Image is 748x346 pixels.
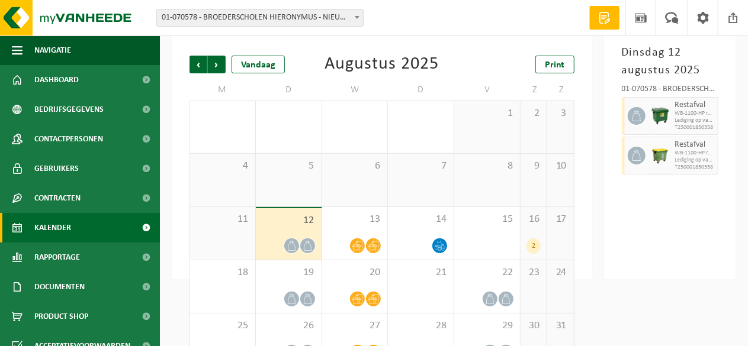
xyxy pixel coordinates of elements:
[553,266,568,279] span: 24
[34,242,80,272] span: Rapportage
[262,319,316,332] span: 26
[527,107,541,120] span: 2
[651,147,669,164] img: WB-1100-HPE-GN-51
[675,140,715,150] span: Restafval
[262,214,316,227] span: 12
[34,154,79,183] span: Gebruikers
[394,319,448,332] span: 28
[325,56,439,73] div: Augustus 2025
[527,319,541,332] span: 30
[675,164,715,171] span: T250001850358
[322,79,389,101] td: W
[460,107,514,120] span: 1
[460,319,514,332] span: 29
[208,56,226,73] span: Volgende
[622,85,718,97] div: 01-070578 - BROEDERSCHOLEN HIERONYMUS - NIEUWSTRAAT - [GEOGRAPHIC_DATA]
[388,79,454,101] td: D
[460,266,514,279] span: 22
[196,160,249,173] span: 4
[675,110,715,117] span: WB-1100-HP restafval
[328,160,382,173] span: 6
[232,56,285,73] div: Vandaag
[675,124,715,131] span: T250001850358
[34,35,71,65] span: Navigatie
[675,150,715,157] span: WB-1100-HP restafval
[394,266,448,279] span: 21
[196,266,249,279] span: 18
[34,124,103,154] span: Contactpersonen
[675,117,715,124] span: Lediging op vaste frequentie
[262,266,316,279] span: 19
[34,302,88,331] span: Product Shop
[553,319,568,332] span: 31
[328,319,382,332] span: 27
[651,107,669,125] img: WB-1100-HPE-GN-01
[527,213,541,226] span: 16
[262,160,316,173] span: 5
[547,79,574,101] td: Z
[157,9,363,26] span: 01-070578 - BROEDERSCHOLEN HIERONYMUS - NIEUWSTRAAT - SINT-NIKLAAS
[553,213,568,226] span: 17
[675,101,715,110] span: Restafval
[553,107,568,120] span: 3
[328,213,382,226] span: 13
[190,79,256,101] td: M
[156,9,364,27] span: 01-070578 - BROEDERSCHOLEN HIERONYMUS - NIEUWSTRAAT - SINT-NIKLAAS
[256,79,322,101] td: D
[553,160,568,173] span: 10
[394,213,448,226] span: 14
[34,65,79,95] span: Dashboard
[454,79,521,101] td: V
[34,183,81,213] span: Contracten
[34,95,104,124] span: Bedrijfsgegevens
[460,213,514,226] span: 15
[527,238,541,254] div: 2
[196,213,249,226] span: 11
[394,160,448,173] span: 7
[527,266,541,279] span: 23
[535,56,574,73] a: Print
[34,272,85,302] span: Documenten
[328,266,382,279] span: 20
[675,157,715,164] span: Lediging op vaste frequentie
[196,319,249,332] span: 25
[527,160,541,173] span: 9
[190,56,207,73] span: Vorige
[460,160,514,173] span: 8
[34,213,71,242] span: Kalender
[545,60,565,70] span: Print
[622,44,718,79] h3: Dinsdag 12 augustus 2025
[521,79,547,101] td: Z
